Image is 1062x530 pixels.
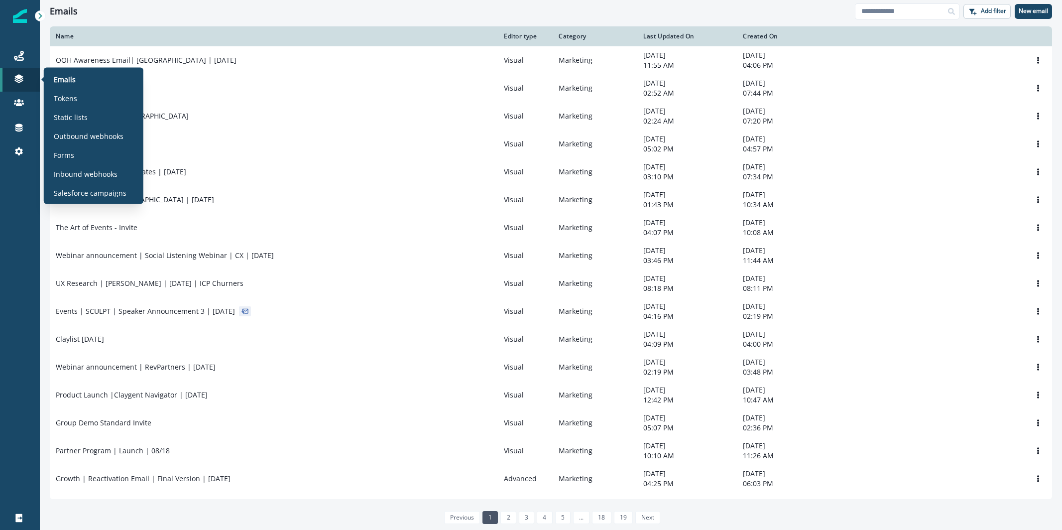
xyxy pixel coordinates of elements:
button: Options [1030,360,1046,375]
button: Options [1030,332,1046,347]
p: 08:18 PM [643,283,731,293]
td: Visual [498,437,553,465]
a: Page 2 [500,511,516,524]
td: Marketing [553,214,637,242]
a: Jump forward [573,511,590,524]
p: [DATE] [743,441,830,451]
p: [DATE] [743,190,830,200]
button: Options [1030,220,1046,235]
p: Static lists [54,112,88,122]
td: Marketing [553,493,637,521]
td: Marketing [553,186,637,214]
p: Product Launch |Claygent Navigator | [DATE] [56,390,208,400]
p: 12:42 PM [643,395,731,405]
button: Options [1030,276,1046,291]
p: [DATE] [743,246,830,256]
a: Growth | Reactivation Email | Final Version | [DATE]AdvancedMarketing[DATE]04:25 PM[DATE]06:03 PM... [50,465,1052,493]
td: Marketing [553,437,637,465]
a: Claylist [DATE]VisualMarketing[DATE]05:02 PM[DATE]04:57 PMOptions [50,130,1052,158]
p: [DATE] [743,497,830,507]
p: 04:06 PM [743,60,830,70]
p: [DATE] [643,497,731,507]
p: Inbound webhooks [54,168,118,179]
td: Visual [498,325,553,353]
a: Tokens [48,91,139,106]
td: Visual [498,186,553,214]
a: Claylist [DATE]VisualMarketing[DATE]03:42 PM[DATE]03:32 PMOptions [50,493,1052,521]
button: Options [1030,164,1046,179]
p: Outbound webhooks [54,131,123,141]
p: Claylist [DATE] [56,334,104,344]
p: The Art of Events - Invite [56,223,137,233]
td: Visual [498,297,553,325]
p: 03:48 PM [743,367,830,377]
p: 11:44 AM [743,256,830,265]
p: UX Research | [PERSON_NAME] | [DATE] | ICP Churners [56,278,243,288]
h1: Emails [50,6,78,17]
td: Marketing [553,381,637,409]
p: Events | SCULPT | Speaker Announcement 3 | [DATE] [56,306,235,316]
div: Created On [743,32,830,40]
button: Options [1030,136,1046,151]
a: Product Launch |Claygent Navigator | [DATE]VisualMarketing[DATE]12:42 PM[DATE]10:47 AMOptions [50,381,1052,409]
button: Options [1030,471,1046,486]
p: 05:07 PM [643,423,731,433]
button: Options [1030,81,1046,96]
p: Forms [54,149,74,160]
p: [DATE] [643,329,731,339]
p: [DATE] [643,190,731,200]
button: Options [1030,388,1046,402]
p: 07:20 PM [743,116,830,126]
p: 02:19 PM [743,311,830,321]
td: Visual [498,242,553,269]
td: Marketing [553,102,637,130]
img: Inflection [13,9,27,23]
p: 05:02 PM [643,144,731,154]
p: [DATE] [743,413,830,423]
p: New email [1019,7,1048,14]
td: Advanced [498,465,553,493]
p: Partner Program | Launch | 08/18 [56,446,170,456]
td: Marketing [553,130,637,158]
button: Options [1030,443,1046,458]
td: Marketing [553,353,637,381]
p: [DATE] [643,106,731,116]
p: 10:08 AM [743,228,830,238]
button: Add filter [963,4,1011,19]
td: Visual [498,130,553,158]
p: [DATE] [643,357,731,367]
a: Group Demo Standard InviteVisualMarketing[DATE]05:07 PM[DATE]02:36 PMOptions [50,409,1052,437]
a: Claylist [DATE]VisualMarketing[DATE]04:09 PM[DATE]04:00 PMOptions [50,325,1052,353]
a: Forms [48,147,139,162]
p: [DATE] [643,134,731,144]
p: 03:46 PM [643,256,731,265]
button: Options [1030,248,1046,263]
td: Marketing [553,325,637,353]
p: [DATE] [743,50,830,60]
p: [DATE] [643,385,731,395]
p: 11:55 AM [643,60,731,70]
p: OOH Awareness Email| [GEOGRAPHIC_DATA] | [DATE] [56,55,236,65]
td: Marketing [553,269,637,297]
td: Marketing [553,297,637,325]
a: Page 3 [519,511,534,524]
td: Marketing [553,74,637,102]
p: Salesforce campaigns [54,187,126,198]
p: 02:52 AM [643,88,731,98]
a: The Art Of | V2 | [GEOGRAPHIC_DATA] | [DATE]VisualMarketing[DATE]01:43 PM[DATE]10:34 AMOptions [50,186,1052,214]
p: [DATE] [743,301,830,311]
p: Webinar announcement | Social Listening Webinar | CX | [DATE] [56,251,274,261]
p: [DATE] [743,78,830,88]
td: Marketing [553,409,637,437]
div: Name [56,32,492,40]
td: Visual [498,493,553,521]
a: OOH Awareness Email| [GEOGRAPHIC_DATA] | [DATE]VisualMarketing[DATE]11:55 AM[DATE]04:06 PMOptions [50,46,1052,74]
a: Webinar announcement | RevPartners | [DATE]VisualMarketing[DATE]02:19 PM[DATE]03:48 PMOptions [50,353,1052,381]
p: Emails [54,74,76,84]
button: New email [1015,4,1052,19]
a: Page 4 [537,511,552,524]
td: Visual [498,74,553,102]
p: 11:26 AM [743,451,830,461]
p: 04:57 PM [743,144,830,154]
p: [DATE] [643,50,731,60]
